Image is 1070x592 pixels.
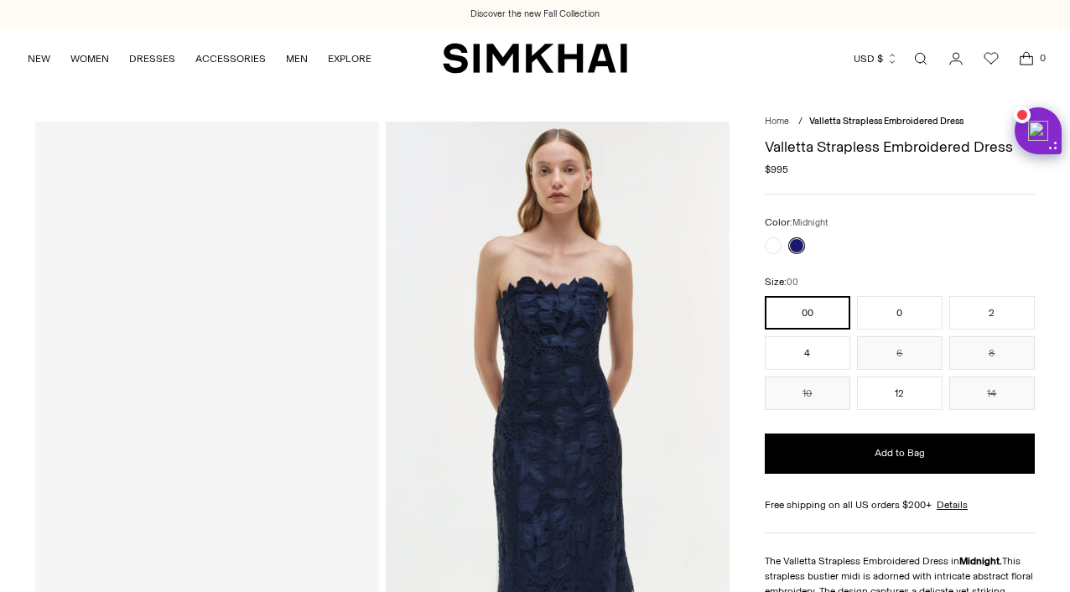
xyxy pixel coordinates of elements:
span: Valletta Strapless Embroidered Dress [809,116,964,127]
div: / [798,115,802,129]
h1: Valletta Strapless Embroidered Dress [765,139,1035,154]
a: WOMEN [70,40,109,77]
button: 4 [765,336,850,370]
span: 00 [787,277,798,288]
button: 14 [949,376,1035,410]
label: Size: [765,274,798,290]
span: $995 [765,162,788,177]
a: SIMKHAI [443,42,627,75]
button: 00 [765,296,850,330]
button: 12 [857,376,943,410]
a: DRESSES [129,40,175,77]
div: Free shipping on all US orders $200+ [765,497,1035,512]
a: Home [765,116,789,127]
nav: breadcrumbs [765,115,1035,129]
span: Add to Bag [875,446,925,460]
a: EXPLORE [328,40,371,77]
button: 2 [949,296,1035,330]
span: Midnight [792,217,828,228]
strong: Midnight. [959,555,1002,567]
button: USD $ [854,40,898,77]
a: Discover the new Fall Collection [470,8,600,21]
span: 0 [1035,50,1050,65]
button: 8 [949,336,1035,370]
a: Wishlist [974,42,1008,75]
a: MEN [286,40,308,77]
button: 6 [857,336,943,370]
a: NEW [28,40,50,77]
button: 10 [765,376,850,410]
a: Open search modal [904,42,938,75]
label: Color: [765,215,828,231]
a: Go to the account page [939,42,973,75]
a: ACCESSORIES [195,40,266,77]
a: Open cart modal [1010,42,1043,75]
button: Add to Bag [765,434,1035,474]
button: 0 [857,296,943,330]
a: Details [937,497,968,512]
